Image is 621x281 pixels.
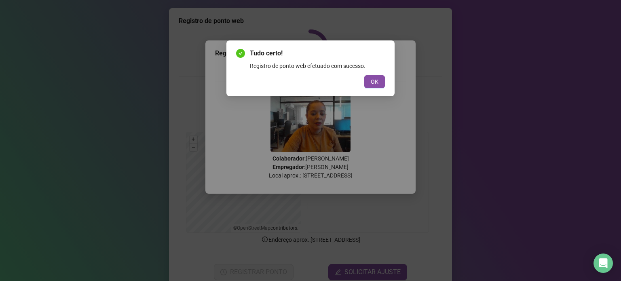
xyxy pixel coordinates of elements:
[250,49,385,58] span: Tudo certo!
[250,61,385,70] div: Registro de ponto web efetuado com sucesso.
[236,49,245,58] span: check-circle
[371,77,378,86] span: OK
[594,254,613,273] div: Open Intercom Messenger
[364,75,385,88] button: OK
